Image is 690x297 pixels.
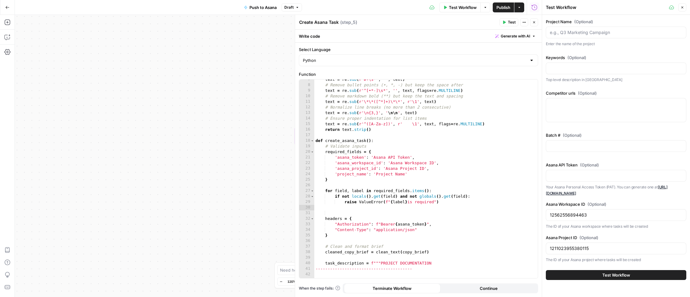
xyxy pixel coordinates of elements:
[567,54,586,61] span: (Optional)
[299,132,314,138] div: 17
[299,160,314,166] div: 22
[550,245,682,252] input: 1234567890
[340,19,357,25] span: ( step_5 )
[546,41,686,47] p: Enter the name of the project
[287,279,296,284] span: 120%
[299,82,314,88] div: 8
[299,238,314,244] div: 36
[282,3,302,11] button: Draft
[311,149,314,155] span: Toggle code folding, rows 20 through 25
[303,57,527,63] input: Python
[546,257,686,263] p: The ID of your Asana project where tasks will be created
[299,19,339,25] textarea: Create Asana Task
[546,162,686,168] label: Asana API Token
[500,18,518,26] button: Test
[439,2,480,12] button: Test Workflow
[299,88,314,93] div: 9
[501,33,530,39] span: Generate with AI
[299,127,314,132] div: 16
[299,222,314,227] div: 33
[580,162,599,168] span: (Optional)
[546,90,686,96] label: Competitor urls
[299,199,314,205] div: 29
[299,46,538,53] label: Select Language
[299,77,314,82] div: 7
[299,99,314,105] div: 11
[299,216,314,222] div: 32
[602,272,630,278] span: Test Workflow
[299,244,314,249] div: 37
[373,285,412,291] span: Terminate Workflow
[546,132,686,138] label: Batch #
[299,171,314,177] div: 24
[588,201,606,207] span: (Optional)
[299,255,314,260] div: 39
[299,138,314,144] div: 18
[299,71,538,77] label: Function
[299,260,314,266] div: 40
[546,77,686,83] p: Top level description in [GEOGRAPHIC_DATA]
[299,149,314,155] div: 20
[299,277,314,283] div: 43
[550,212,682,218] input: 1234567890
[311,216,314,222] span: Toggle code folding, rows 32 through 35
[299,249,314,255] div: 38
[311,194,314,199] span: Toggle code folding, rows 28 through 29
[299,272,314,277] div: 42
[578,90,597,96] span: (Optional)
[299,286,340,291] a: When the step fails:
[546,54,686,61] label: Keywords
[299,266,314,272] div: 41
[574,19,593,25] span: (Optional)
[299,210,314,216] div: 31
[299,194,314,199] div: 28
[299,121,314,127] div: 15
[299,233,314,238] div: 35
[299,177,314,183] div: 25
[546,270,686,280] button: Test Workflow
[299,110,314,116] div: 13
[299,227,314,233] div: 34
[299,166,314,171] div: 23
[311,188,314,194] span: Toggle code folding, rows 27 through 29
[299,105,314,110] div: 12
[508,19,516,25] span: Test
[441,283,537,293] button: Continue
[546,184,686,196] p: Your Asana Personal Access Token (PAT). You can generate one at
[546,223,686,230] p: The ID of your Asana workspace where tasks will be created
[496,4,510,11] span: Publish
[546,185,667,196] a: [URL][DOMAIN_NAME]
[240,2,280,12] button: Push to Asana
[299,116,314,121] div: 14
[493,32,538,40] button: Generate with AI
[546,19,686,25] label: Project Name
[480,285,498,291] span: Continue
[546,235,686,241] label: Asana Project ID
[249,4,277,11] span: Push to Asana
[311,277,314,283] span: Toggle code folding, rows 43 through 44
[563,132,582,138] span: (Optional)
[449,4,477,11] span: Test Workflow
[299,205,314,210] div: 30
[299,188,314,194] div: 27
[493,2,514,12] button: Publish
[284,5,294,10] span: Draft
[311,138,314,144] span: Toggle code folding, rows 18 through 44
[299,93,314,99] div: 10
[299,155,314,160] div: 21
[546,201,686,207] label: Asana Workspace ID
[579,235,598,241] span: (Optional)
[295,30,542,42] div: Write code
[550,29,682,36] input: e.g., Q3 Marketing Campaign
[299,144,314,149] div: 19
[299,183,314,188] div: 26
